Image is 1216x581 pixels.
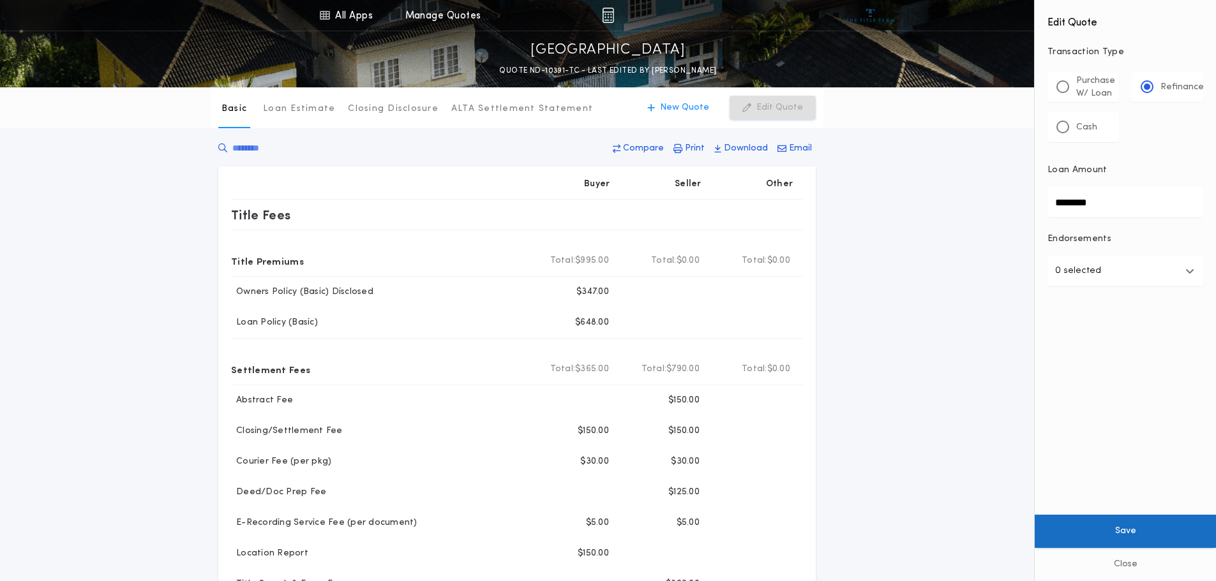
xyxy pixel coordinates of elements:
[348,103,439,115] p: Closing Disclosure
[602,8,614,23] img: img
[724,142,768,155] p: Download
[642,363,667,376] b: Total:
[1160,81,1204,94] p: Refinance
[575,316,609,329] p: $648.00
[1047,8,1203,31] h4: Edit Quote
[1035,515,1216,548] button: Save
[231,286,373,298] p: Owners Policy (Basic) Disclosed
[575,254,609,267] span: $995.00
[789,142,812,155] p: Email
[670,137,709,160] button: Print
[1047,164,1107,177] p: Loan Amount
[263,103,335,115] p: Loan Estimate
[710,137,772,160] button: Download
[231,486,326,499] p: Deed/Doc Prep Fee
[846,9,894,22] img: vs-icon
[1035,548,1216,581] button: Close
[668,486,700,499] p: $125.00
[578,547,609,560] p: $150.00
[1076,121,1097,134] p: Cash
[623,142,664,155] p: Compare
[451,103,593,115] p: ALTA Settlement Statement
[756,101,803,114] p: Edit Quote
[580,455,609,468] p: $30.00
[499,64,716,77] p: QUOTE ND-10391-TC - LAST EDITED BY [PERSON_NAME]
[231,205,291,225] p: Title Fees
[231,517,417,529] p: E-Recording Service Fee (per document)
[671,455,700,468] p: $30.00
[231,316,318,329] p: Loan Policy (Basic)
[774,137,816,160] button: Email
[231,359,310,379] p: Settlement Fees
[530,40,686,61] p: [GEOGRAPHIC_DATA]
[578,425,609,438] p: $150.00
[231,455,331,468] p: Courier Fee (per pkg)
[666,363,700,376] span: $790.00
[1047,233,1203,246] p: Endorsements
[742,254,767,267] b: Total:
[685,142,705,155] p: Print
[1076,75,1115,100] p: Purchase W/ Loan
[766,178,793,191] p: Other
[231,547,308,560] p: Location Report
[675,178,702,191] p: Seller
[1055,263,1101,279] p: 0 selected
[660,101,709,114] p: New Quote
[609,137,668,160] button: Compare
[231,251,304,271] p: Title Premiums
[1047,187,1203,217] input: Loan Amount
[575,363,609,376] span: $365.00
[550,254,576,267] b: Total:
[1047,256,1203,286] button: 0 selected
[221,103,247,115] p: Basic
[550,363,576,376] b: Total:
[677,517,700,529] p: $5.00
[767,363,790,376] span: $0.00
[651,254,677,267] b: Total:
[634,96,722,120] button: New Quote
[586,517,609,529] p: $5.00
[730,96,816,120] button: Edit Quote
[767,254,790,267] span: $0.00
[668,425,700,438] p: $150.00
[231,394,293,407] p: Abstract Fee
[677,254,700,267] span: $0.00
[576,286,609,298] p: $347.00
[1047,46,1203,59] p: Transaction Type
[742,363,767,376] b: Total:
[668,394,700,407] p: $150.00
[584,178,610,191] p: Buyer
[231,425,343,438] p: Closing/Settlement Fee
